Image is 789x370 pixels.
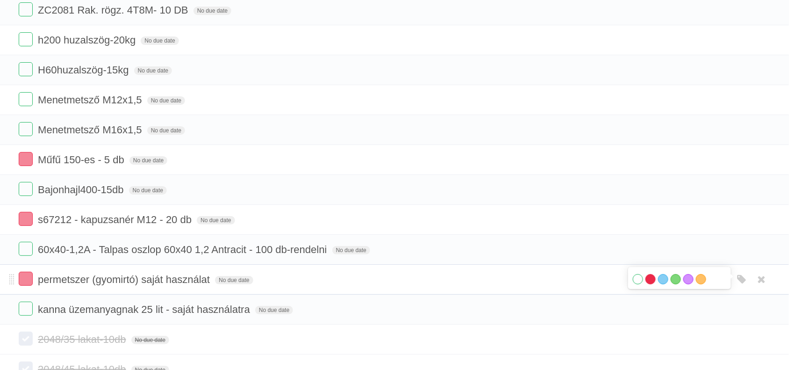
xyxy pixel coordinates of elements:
label: Orange [696,274,706,284]
span: permetszer (gyomirtó) saját használat [38,274,212,285]
span: Menetmetsző M12x1,5 [38,94,144,106]
span: 60x40-1,2A - Talpas oszlop 60x40 1,2 Antracit - 100 db-rendelni [38,244,329,255]
span: No due date [147,126,185,135]
label: Purple [683,274,694,284]
span: No due date [141,36,179,45]
span: Bajonhajl400-15db [38,184,126,196]
span: No due date [129,186,167,195]
span: Menetmetsző M16x1,5 [38,124,144,136]
span: No due date [129,156,167,165]
label: Red [646,274,656,284]
label: Done [19,92,33,106]
label: Done [19,122,33,136]
span: H60huzalszög-15kg [38,64,131,76]
span: No due date [255,306,293,314]
span: Műfű 150-es - 5 db [38,154,127,166]
span: h200 huzalszög-20kg [38,34,138,46]
label: Done [19,242,33,256]
span: 2048/35 lakat-10db [38,334,128,345]
span: No due date [332,246,370,254]
label: Green [671,274,681,284]
label: Done [19,2,33,16]
span: No due date [134,66,172,75]
span: No due date [147,96,185,105]
label: Done [19,62,33,76]
span: kanna üzemanyagnak 25 lit - saját használatra [38,304,252,315]
span: No due date [197,216,235,225]
label: Done [19,272,33,286]
label: Done [19,302,33,316]
label: White [633,274,643,284]
span: s67212 - kapuzsanér M12 - 20 db [38,214,194,225]
span: No due date [215,276,253,284]
span: No due date [194,7,231,15]
label: Done [19,332,33,346]
label: Done [19,212,33,226]
label: Done [19,152,33,166]
label: Done [19,32,33,46]
span: No due date [131,336,169,344]
label: Done [19,182,33,196]
label: Blue [658,274,668,284]
span: ZC2081 Rak. rögz. 4T8M- 10 DB [38,4,191,16]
